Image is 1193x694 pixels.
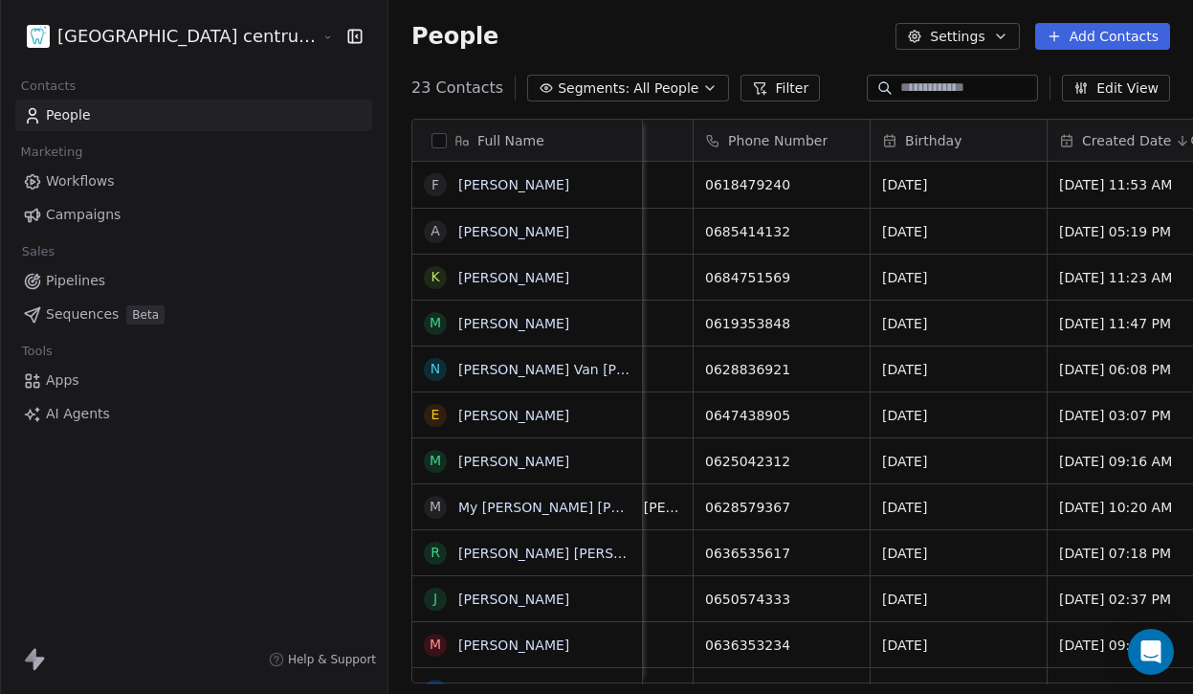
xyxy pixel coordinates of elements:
[882,268,1035,287] span: [DATE]
[458,362,714,377] a: [PERSON_NAME] Van [PERSON_NAME]
[882,222,1035,241] span: [DATE]
[1035,23,1170,50] button: Add Contacts
[705,222,858,241] span: 0685414132
[15,166,372,197] a: Workflows
[882,544,1035,563] span: [DATE]
[458,592,569,607] a: [PERSON_NAME]
[477,131,544,150] span: Full Name
[12,72,84,101] span: Contacts
[46,171,115,191] span: Workflows
[433,589,437,609] div: J
[458,408,569,423] a: [PERSON_NAME]
[15,265,372,297] a: Pipelines
[882,175,1035,194] span: [DATE]
[458,638,569,653] a: [PERSON_NAME]
[740,75,820,101] button: Filter
[705,636,858,655] span: 0636353234
[13,237,63,266] span: Sales
[458,546,685,561] a: [PERSON_NAME] [PERSON_NAME]
[705,452,858,471] span: 0625042312
[882,314,1035,333] span: [DATE]
[705,314,858,333] span: 0619353848
[46,205,121,225] span: Campaigns
[13,337,60,366] span: Tools
[705,360,858,379] span: 0628836921
[431,175,439,195] div: F
[705,544,858,563] span: 0636535617
[458,224,569,239] a: [PERSON_NAME]
[895,23,1019,50] button: Settings
[57,24,318,49] span: [GEOGRAPHIC_DATA] centrum [GEOGRAPHIC_DATA]
[705,268,858,287] span: 0684751569
[905,131,961,150] span: Birthday
[633,78,698,99] span: All People
[1062,75,1170,101] button: Edit View
[431,221,440,241] div: A
[12,138,91,167] span: Marketing
[882,406,1035,425] span: [DATE]
[705,590,858,609] span: 0650574333
[126,305,165,325] span: Beta
[1082,131,1171,150] span: Created Date
[411,77,503,100] span: 23 Contacts
[412,120,642,161] div: Full Name
[15,199,372,231] a: Campaigns
[15,299,372,330] a: SequencesBeta
[411,22,498,51] span: People
[882,636,1035,655] span: [DATE]
[27,25,50,48] img: cropped-favo.png
[458,316,569,331] a: [PERSON_NAME]
[15,100,372,131] a: People
[46,271,105,291] span: Pipelines
[430,635,441,655] div: M
[882,360,1035,379] span: [DATE]
[46,105,91,125] span: People
[458,177,569,192] a: [PERSON_NAME]
[694,120,870,161] div: Phone Number
[871,120,1047,161] div: Birthday
[430,313,441,333] div: M
[15,398,372,430] a: AI Agents
[23,20,308,53] button: [GEOGRAPHIC_DATA] centrum [GEOGRAPHIC_DATA]
[46,370,79,391] span: Apps
[705,406,858,425] span: 0647438905
[431,267,440,287] div: K
[705,498,858,517] span: 0628579367
[458,500,709,515] a: My [PERSON_NAME] [PERSON_NAME]
[1128,629,1174,675] div: Open Intercom Messenger
[431,359,440,379] div: N
[431,543,440,563] div: R
[882,498,1035,517] span: [DATE]
[269,652,376,667] a: Help & Support
[882,452,1035,471] span: [DATE]
[882,590,1035,609] span: [DATE]
[458,270,569,285] a: [PERSON_NAME]
[15,365,372,396] a: Apps
[558,78,630,99] span: Segments:
[46,404,110,424] span: AI Agents
[46,304,119,325] span: Sequences
[728,131,828,150] span: Phone Number
[288,652,376,667] span: Help & Support
[431,405,440,425] div: E
[705,175,858,194] span: 0618479240
[412,162,643,684] div: grid
[458,454,569,469] a: [PERSON_NAME]
[430,451,441,471] div: M
[430,497,441,517] div: M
